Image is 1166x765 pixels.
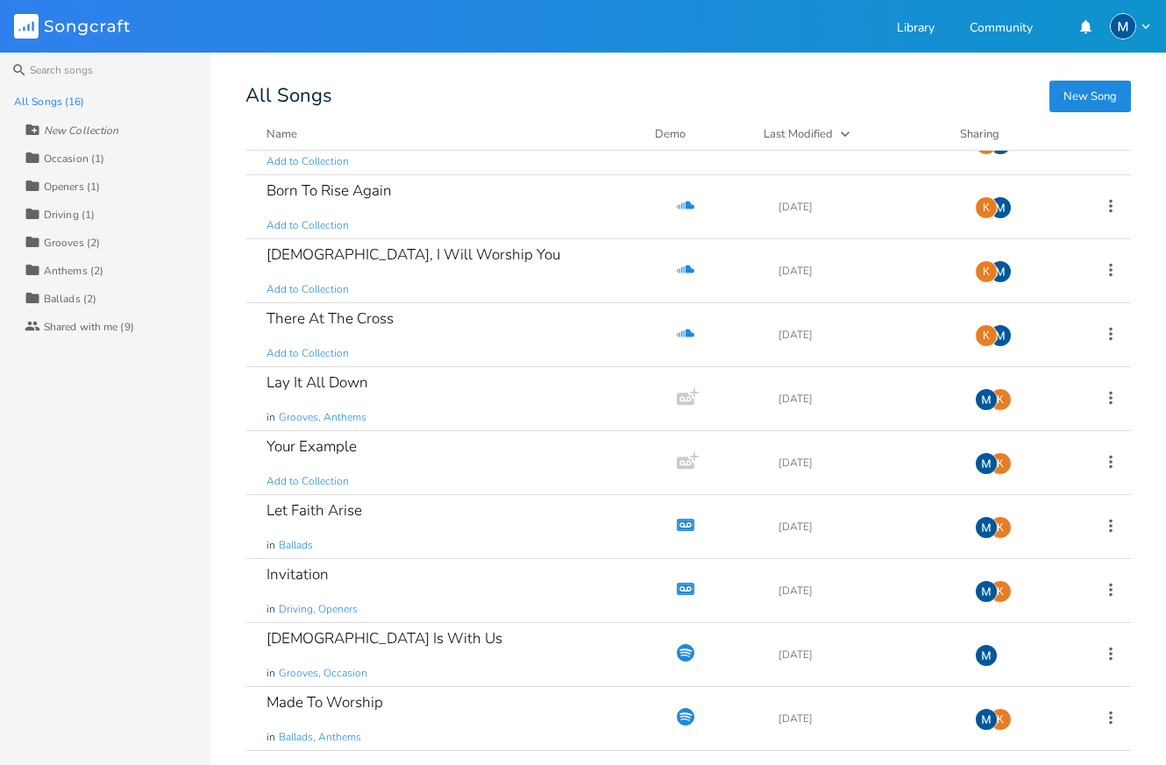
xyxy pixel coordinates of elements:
img: Matt Monyhan [989,196,1012,219]
div: There At The Cross [267,311,394,326]
div: Name [267,126,297,142]
span: Ballads [279,538,313,553]
div: [DEMOGRAPHIC_DATA], I Will Worship You [267,247,560,262]
div: [DATE] [779,329,954,340]
div: Sharing [960,125,1065,143]
div: Your Example [267,439,357,454]
span: Add to Collection [267,346,349,361]
img: Matt Monyhan [989,324,1012,347]
div: Kevin Brodie [975,260,998,283]
span: in [267,410,275,425]
div: [DATE] [779,393,954,404]
img: Matt Monyhan [975,516,998,539]
div: Openers (1) [44,181,100,192]
a: Library [897,22,935,37]
div: Kevin Brodie [989,452,1012,475]
div: New Collection [44,125,118,136]
div: Invitation [267,567,329,582]
div: Let Faith Arise [267,503,362,518]
div: All Songs [245,88,1131,104]
div: [DATE] [779,266,954,276]
span: Add to Collection [267,474,349,489]
span: in [267,666,275,681]
div: Demo [655,125,743,143]
span: in [267,602,275,617]
span: Grooves, Occasion [279,666,367,681]
img: Matt Monyhan [975,580,998,603]
div: Kevin Brodie [989,708,1012,731]
img: Matt Monyhan [975,388,998,411]
div: Shared with me (9) [44,322,134,332]
span: Grooves, Anthems [279,410,366,425]
div: Anthems (2) [44,266,103,276]
div: [DATE] [779,649,954,660]
span: Driving, Openers [279,602,358,617]
a: Community [970,22,1033,37]
button: Last Modified [764,125,939,143]
div: [DATE] [779,457,954,468]
div: Last Modified [764,126,833,142]
span: Ballads, Anthems [279,730,361,745]
span: Add to Collection [267,218,349,233]
div: Kevin Brodie [989,388,1012,411]
div: Occasion (1) [44,153,104,164]
span: in [267,538,275,553]
img: Matt Monyhan [975,708,998,731]
div: [DEMOGRAPHIC_DATA] Is With Us [267,631,502,646]
button: Name [267,125,634,143]
div: Kevin Brodie [989,580,1012,603]
div: [DATE] [779,713,954,724]
div: Kevin Brodie [975,324,998,347]
div: Made To Worship [267,695,383,710]
div: [DATE] [779,585,954,596]
div: Born To Rise Again [267,183,392,198]
div: Driving (1) [44,209,95,220]
div: [DATE] [779,521,954,532]
span: Add to Collection [267,154,349,169]
img: Matt Monyhan [975,452,998,475]
span: Add to Collection [267,282,349,297]
button: New Song [1049,81,1131,112]
span: in [267,730,275,745]
div: Lay It All Down [267,375,368,390]
div: Ballads (2) [44,294,96,304]
img: Matt Monyhan [1110,13,1136,39]
img: Matt Monyhan [975,644,998,667]
div: Kevin Brodie [975,196,998,219]
div: Kevin Brodie [989,516,1012,539]
img: Matt Monyhan [989,260,1012,283]
div: Grooves (2) [44,237,100,248]
div: All Songs (16) [14,96,84,107]
div: [DATE] [779,202,954,212]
